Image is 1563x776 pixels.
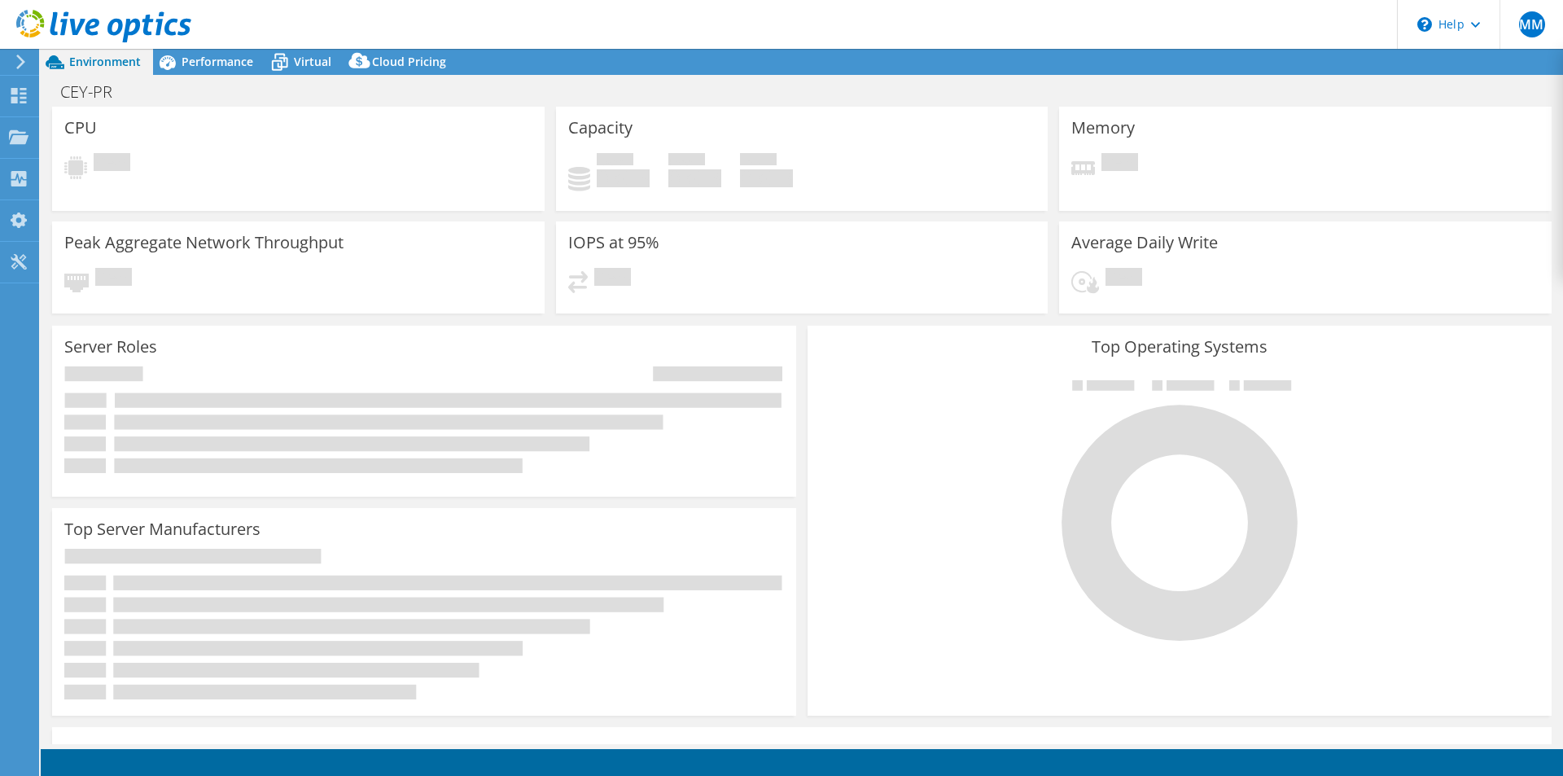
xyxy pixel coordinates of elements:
[1101,153,1138,175] span: Pending
[668,169,721,187] h4: 0 GiB
[1071,119,1135,137] h3: Memory
[64,520,260,538] h3: Top Server Manufacturers
[597,153,633,169] span: Used
[740,153,777,169] span: Total
[64,119,97,137] h3: CPU
[94,153,130,175] span: Pending
[372,54,446,69] span: Cloud Pricing
[1105,268,1142,290] span: Pending
[182,54,253,69] span: Performance
[1071,234,1218,252] h3: Average Daily Write
[294,54,331,69] span: Virtual
[95,268,132,290] span: Pending
[594,268,631,290] span: Pending
[820,338,1539,356] h3: Top Operating Systems
[1417,17,1432,32] svg: \n
[568,234,659,252] h3: IOPS at 95%
[64,338,157,356] h3: Server Roles
[69,54,141,69] span: Environment
[64,234,344,252] h3: Peak Aggregate Network Throughput
[1519,11,1545,37] span: MM
[597,169,650,187] h4: 0 GiB
[568,119,633,137] h3: Capacity
[668,153,705,169] span: Free
[53,83,138,101] h1: CEY-PR
[740,169,793,187] h4: 0 GiB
